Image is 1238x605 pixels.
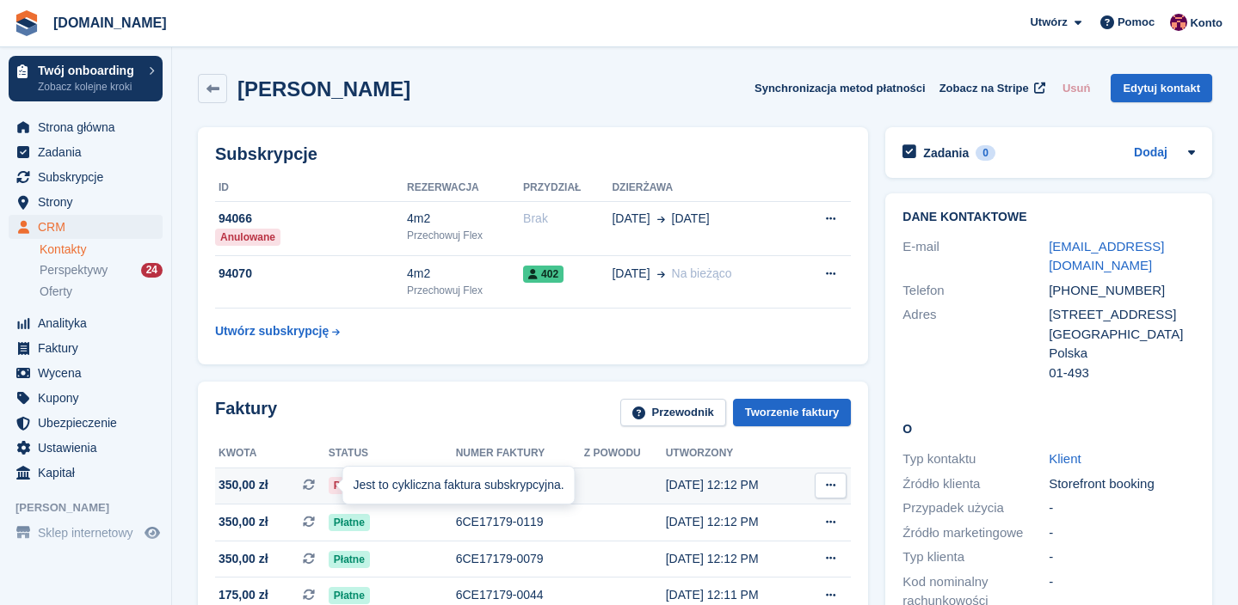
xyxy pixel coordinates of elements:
th: Utworzony [666,440,799,467]
span: Perspektywy [40,262,108,278]
h2: [PERSON_NAME] [237,77,410,101]
span: Wycena [38,361,141,385]
div: Typ klienta [902,547,1049,567]
a: menu [9,190,163,214]
a: menu [9,140,163,164]
span: Analityka [38,311,141,335]
div: 6CE17179-0119 [456,513,584,531]
button: Synchronizacja metod płatności [755,74,926,102]
div: Typ kontaktu [902,449,1049,469]
div: - [1049,523,1195,543]
div: Źródło klienta [902,474,1049,494]
div: Storefront booking [1049,474,1195,494]
span: [DATE] [612,265,650,283]
div: [DATE] 12:12 PM [666,476,799,494]
div: Anulowane [215,229,280,246]
span: Strony [38,190,141,214]
span: Ponowna próba [329,477,417,494]
span: Kupony [38,386,141,410]
span: 402 [523,266,564,283]
a: menu [9,311,163,335]
a: menu [9,215,163,239]
th: ID [215,174,407,202]
a: Twój onboarding Zobacz kolejne kroki [9,56,163,101]
div: 01-493 [1049,364,1195,383]
a: [DOMAIN_NAME] [46,9,174,37]
a: Utwórz subskrypcję [215,315,340,347]
h2: Subskrypcje [215,144,851,164]
a: menu [9,336,163,360]
div: 6CE17179-0079 [456,550,584,568]
a: [EMAIL_ADDRESS][DOMAIN_NAME] [1049,239,1164,273]
span: Ubezpieczenie [38,411,141,435]
div: Adres [902,305,1049,382]
span: Na bieżąco [672,266,732,280]
span: Płatne [329,587,370,604]
a: menu [9,361,163,385]
a: Przewodnik [620,399,726,427]
th: Dzierżawa [612,174,796,202]
div: [DATE] 12:12 PM [666,550,799,568]
span: 350,00 zł [219,476,268,494]
span: Zadania [38,140,141,164]
div: Źródło marketingowe [902,523,1049,543]
h2: Faktury [215,399,277,427]
div: Przechowuj Flex [407,228,523,243]
div: Jest to cykliczna faktura subskrypcyjna. [343,467,575,504]
span: [DATE] [612,210,650,228]
span: [PERSON_NAME] [15,499,171,516]
span: Ustawienia [38,436,141,460]
a: Klient [1049,451,1081,466]
div: 94066 [215,210,407,228]
span: Subskrypcje [38,165,141,189]
p: Zobacz kolejne kroki [38,79,140,95]
div: 94070 [215,265,407,283]
img: stora-icon-8386f47178a22dfd0bd8f6a31ec36ba5ce8667c1dd55bd0f319d3a0aa187defe.svg [14,10,40,36]
a: Zobacz na Stripe [933,74,1049,102]
h2: O [902,419,1195,437]
th: Kwota [215,440,329,467]
span: Sklep internetowy [38,521,141,545]
th: Status [329,440,456,467]
a: menu [9,436,163,460]
div: 6CE17179-0044 [456,586,584,604]
h2: Dane kontaktowe [902,211,1195,224]
span: 350,00 zł [219,550,268,568]
div: Polska [1049,344,1195,364]
th: Rezerwacja [407,174,523,202]
a: Podgląd sklepu [142,522,163,543]
div: [GEOGRAPHIC_DATA] [1049,325,1195,345]
div: 0 [976,145,995,161]
th: Przydział [523,174,612,202]
a: menu [9,386,163,410]
a: Edytuj kontakt [1111,74,1212,102]
a: Perspektywy 24 [40,261,163,279]
h2: Zadania [923,145,969,161]
div: - [1049,498,1195,518]
a: menu [9,165,163,189]
img: Mateusz Kacwin [1170,14,1187,31]
span: [DATE] [672,210,710,228]
span: Strona główna [38,115,141,139]
div: E-mail [902,237,1049,276]
span: 350,00 zł [219,513,268,531]
span: Płatne [329,551,370,568]
th: Z powodu [584,440,666,467]
span: Kapitał [38,461,141,485]
div: 4m2 [407,265,523,283]
div: - [1049,547,1195,567]
a: menu [9,411,163,435]
div: Utwórz subskrypcję [215,322,329,340]
div: Brak [523,210,612,228]
span: Płatne [329,514,370,531]
div: Przechowuj Flex [407,283,523,298]
div: Telefon [902,281,1049,301]
span: Pomoc [1118,14,1155,31]
a: Tworzenie faktury [733,399,852,427]
a: Kontakty [40,241,163,258]
a: menu [9,521,163,545]
span: CRM [38,215,141,239]
a: Oferty [40,283,163,301]
p: Twój onboarding [38,64,140,76]
th: Numer faktury [456,440,584,467]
